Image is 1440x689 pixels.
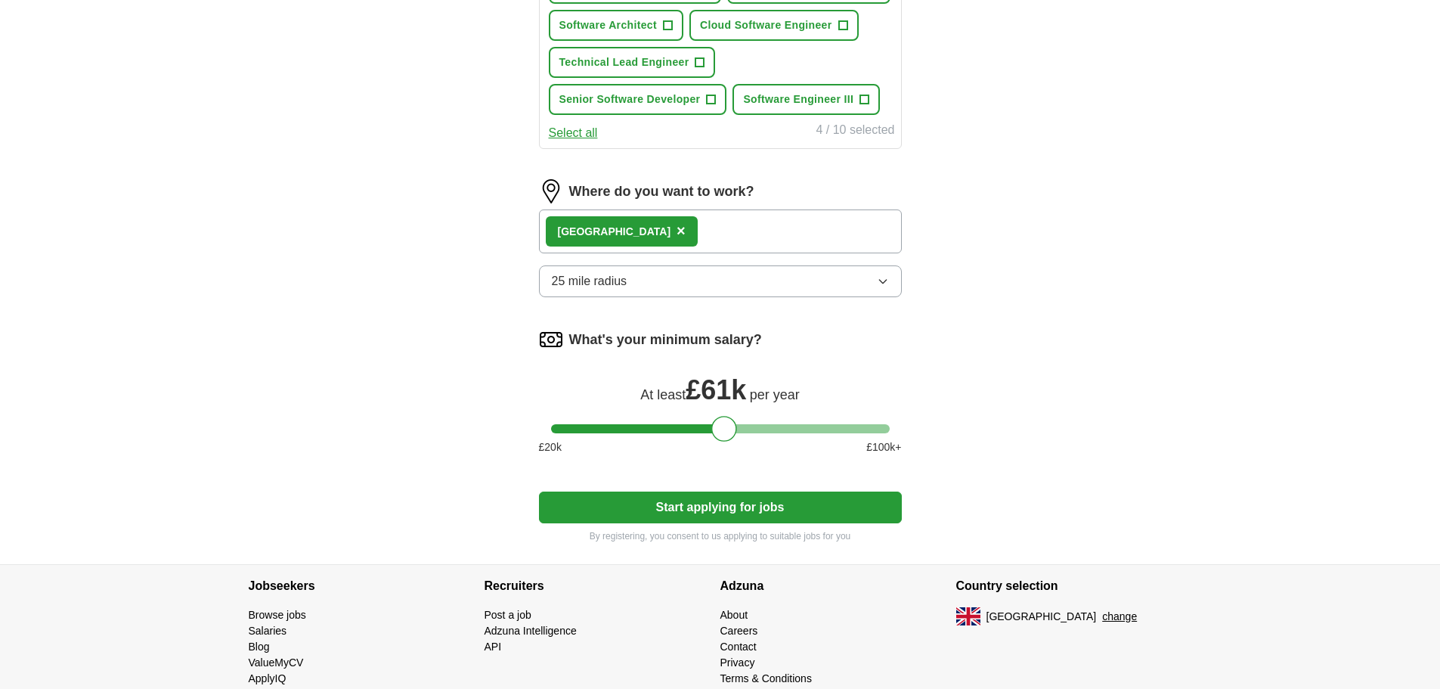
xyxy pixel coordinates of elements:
[986,609,1097,625] span: [GEOGRAPHIC_DATA]
[720,625,758,637] a: Careers
[750,387,800,402] span: per year
[539,529,902,543] p: By registering, you consent to us applying to suitable jobs for you
[559,17,657,33] span: Software Architect
[866,439,901,455] span: £ 100 k+
[569,182,754,202] label: Where do you want to work?
[559,92,701,107] span: Senior Software Developer
[956,607,980,625] img: UK flag
[720,672,812,684] a: Terms & Conditions
[549,47,716,78] button: Technical Lead Engineer
[249,641,270,653] a: Blog
[569,330,762,350] label: What's your minimum salary?
[640,387,686,402] span: At least
[549,84,727,115] button: Senior Software Developer
[1102,609,1137,625] button: change
[686,374,746,405] span: £ 61k
[559,54,689,70] span: Technical Lead Engineer
[720,656,755,669] a: Privacy
[549,124,598,142] button: Select all
[743,92,853,107] span: Software Engineer III
[689,10,859,41] button: Cloud Software Engineer
[720,609,748,621] a: About
[249,609,306,621] a: Browse jobs
[700,17,832,33] span: Cloud Software Engineer
[558,224,671,240] div: [GEOGRAPHIC_DATA]
[720,641,757,653] a: Contact
[249,672,286,684] a: ApplyIQ
[485,625,577,637] a: Adzuna Intelligence
[539,492,902,523] button: Start applying for jobs
[485,609,531,621] a: Post a job
[539,439,562,455] span: £ 20 k
[249,625,287,637] a: Salaries
[485,641,502,653] a: API
[539,265,902,297] button: 25 mile radius
[539,179,563,203] img: location.png
[549,10,683,41] button: Software Architect
[816,121,894,142] div: 4 / 10 selected
[677,222,686,239] span: ×
[677,220,686,243] button: ×
[552,272,627,290] span: 25 mile radius
[539,327,563,352] img: salary.png
[732,84,880,115] button: Software Engineer III
[249,656,304,669] a: ValueMyCV
[956,565,1192,607] h4: Country selection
